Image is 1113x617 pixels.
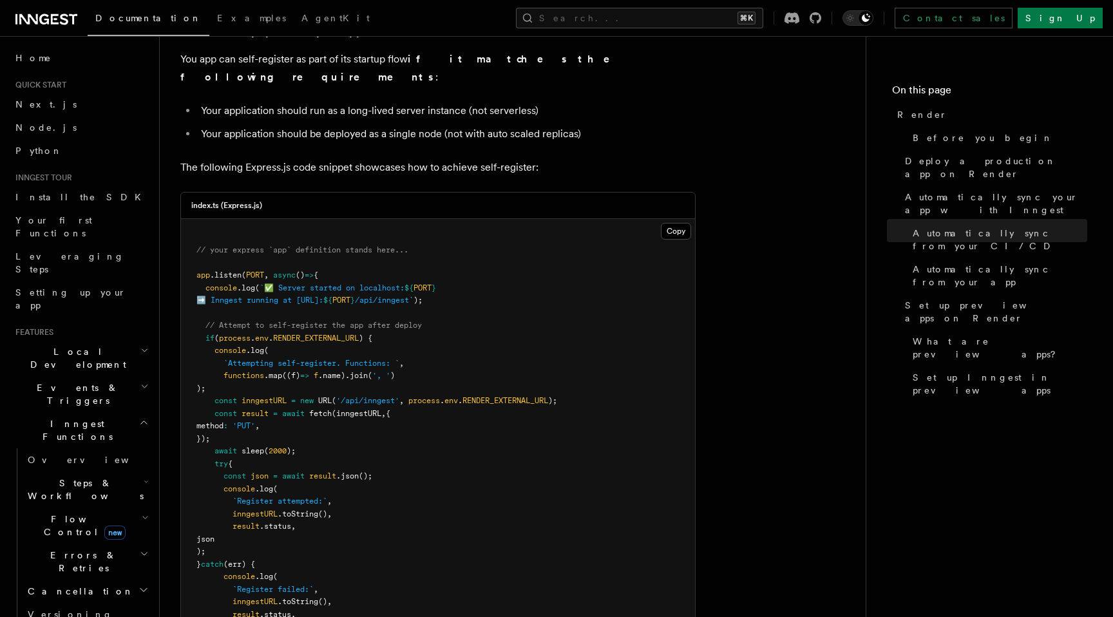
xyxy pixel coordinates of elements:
[10,173,72,183] span: Inngest tour
[264,446,269,455] span: (
[23,580,151,603] button: Cancellation
[269,446,287,455] span: 2000
[440,396,444,405] span: .
[892,103,1087,126] a: Render
[381,409,386,418] span: ,
[180,53,628,83] strong: if it matches the following requirements
[294,4,377,35] a: AgentKit
[314,585,318,594] span: ,
[196,560,201,569] span: }
[291,522,296,531] span: ,
[372,371,390,380] span: ', '
[264,271,269,280] span: ,
[191,200,262,211] h3: index.ts (Express.js)
[205,321,422,330] span: // Attempt to self-register the app after deploy
[196,547,205,556] span: );
[214,346,246,355] span: console
[255,484,273,493] span: .log
[273,409,278,418] span: =
[327,497,332,506] span: ,
[327,597,332,606] span: ,
[908,222,1087,258] a: Automatically sync from your CI/CD
[224,371,264,380] span: functions
[10,139,151,162] a: Python
[296,271,305,280] span: ()
[233,421,255,430] span: 'PUT'
[260,522,291,531] span: .status
[913,131,1053,144] span: Before you begin
[214,334,219,343] span: (
[196,535,214,544] span: json
[205,334,214,343] span: if
[318,396,332,405] span: URL
[180,158,696,176] p: The following Express.js code snippet showcases how to achieve self-register:
[318,371,345,380] span: .name)
[350,296,355,305] span: }
[23,477,144,502] span: Steps & Workflows
[210,271,242,280] span: .listen
[359,471,372,480] span: ();
[197,102,696,120] li: Your application should run as a long-lived server instance (not serverless)
[273,572,278,581] span: (
[23,549,140,574] span: Errors & Retries
[444,396,458,405] span: env
[913,335,1087,361] span: What are preview apps?
[414,283,432,292] span: PORT
[255,421,260,430] span: ,
[10,412,151,448] button: Inngest Functions
[10,417,139,443] span: Inngest Functions
[273,484,278,493] span: (
[273,334,359,343] span: RENDER_EXTERNAL_URL
[196,434,210,443] span: });
[10,185,151,209] a: Install the SDK
[291,396,296,405] span: =
[196,421,224,430] span: method
[196,296,323,305] span: ➡️ Inngest running at [URL]:
[913,263,1087,289] span: Automatically sync from your app
[10,345,140,371] span: Local Development
[23,585,134,598] span: Cancellation
[23,513,142,538] span: Flow Control
[10,209,151,245] a: Your first Functions
[209,4,294,35] a: Examples
[300,396,314,405] span: new
[905,191,1087,216] span: Automatically sync your app with Inngest
[399,359,404,368] span: ,
[548,396,557,405] span: );
[10,376,151,412] button: Events & Triggers
[88,4,209,36] a: Documentation
[516,8,763,28] button: Search...⌘K
[228,459,233,468] span: {
[414,296,423,305] span: );
[318,509,327,518] span: ()
[900,185,1087,222] a: Automatically sync your app with Inngest
[214,459,228,468] span: try
[201,560,224,569] span: catch
[408,396,440,405] span: process
[10,381,140,407] span: Events & Triggers
[264,371,282,380] span: .map
[10,327,53,337] span: Features
[278,597,318,606] span: .toString
[908,366,1087,402] a: Set up Inngest in preview apps
[233,509,278,518] span: inngestURL
[205,283,237,292] span: console
[332,409,381,418] span: (inngestURL
[332,296,350,305] span: PORT
[895,8,1013,28] a: Contact sales
[264,346,269,355] span: (
[260,283,404,292] span: `✅ Server started on localhost:
[908,258,1087,294] a: Automatically sync from your app
[345,371,368,380] span: .join
[15,287,126,310] span: Setting up your app
[842,10,873,26] button: Toggle dark mode
[180,50,696,86] p: You app can self-register as part of its startup flow :
[355,296,414,305] span: /api/inngest`
[913,227,1087,252] span: Automatically sync from your CI/CD
[237,283,255,292] span: .log
[905,299,1087,325] span: Set up preview apps on Render
[15,122,77,133] span: Node.js
[336,471,359,480] span: .json
[336,396,399,405] span: '/api/inngest'
[246,346,264,355] span: .log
